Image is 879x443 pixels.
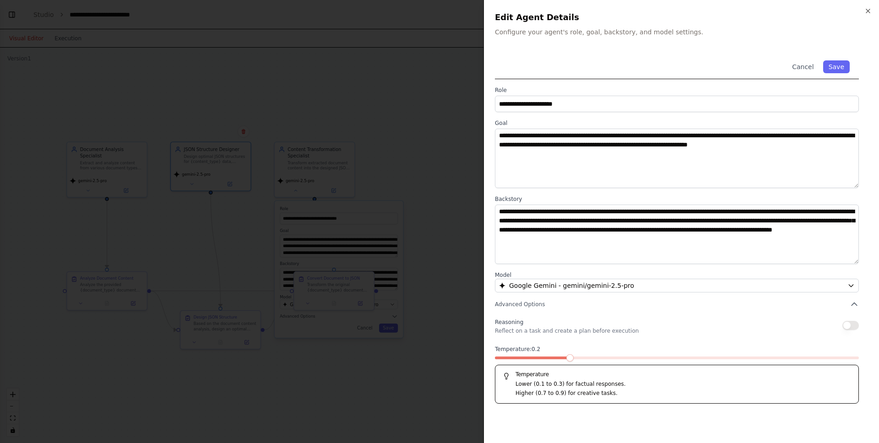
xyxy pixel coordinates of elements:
p: Lower (0.1 to 0.3) for factual responses. [515,380,851,389]
button: Save [823,60,850,73]
h2: Edit Agent Details [495,11,868,24]
span: Reasoning [495,319,523,325]
button: Google Gemini - gemini/gemini-2.5-pro [495,279,859,292]
span: Temperature: 0.2 [495,346,540,353]
h5: Temperature [503,371,851,378]
p: Higher (0.7 to 0.9) for creative tasks. [515,389,851,398]
label: Role [495,86,859,94]
label: Goal [495,119,859,127]
p: Reflect on a task and create a plan before execution [495,327,639,335]
label: Backstory [495,195,859,203]
label: Model [495,271,859,279]
span: Google Gemini - gemini/gemini-2.5-pro [509,281,634,290]
button: Advanced Options [495,300,859,309]
p: Configure your agent's role, goal, backstory, and model settings. [495,27,868,37]
span: Advanced Options [495,301,545,308]
button: Cancel [787,60,819,73]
